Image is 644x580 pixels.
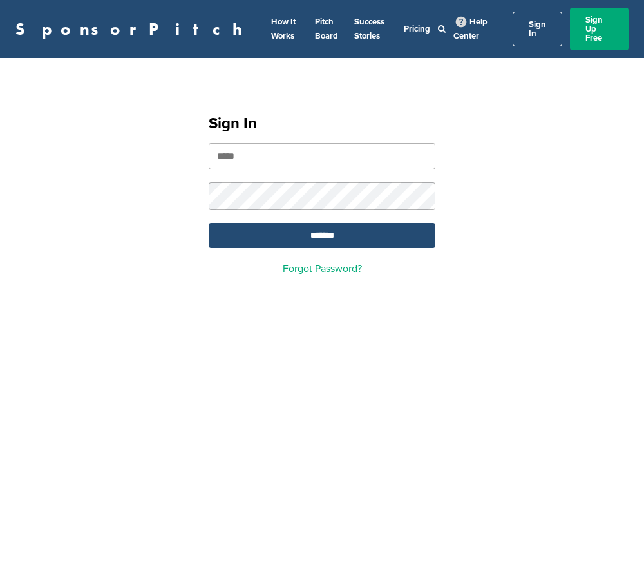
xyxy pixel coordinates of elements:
a: Success Stories [354,17,384,41]
a: Sign Up Free [570,8,629,50]
a: Sign In [513,12,562,46]
iframe: Button to launch messaging window [592,528,634,570]
a: SponsorPitch [15,21,251,37]
a: Pricing [404,24,430,34]
a: How It Works [271,17,296,41]
a: Help Center [453,14,488,44]
a: Pitch Board [315,17,338,41]
a: Forgot Password? [283,262,362,275]
h1: Sign In [209,112,435,135]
